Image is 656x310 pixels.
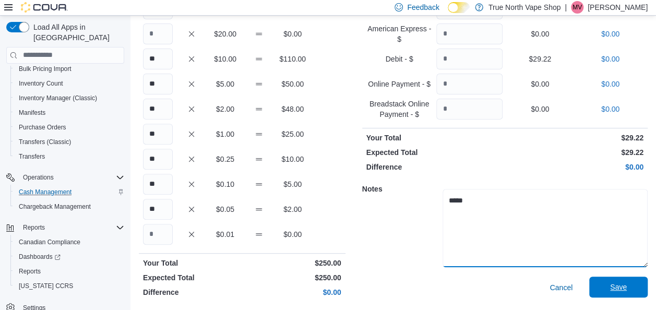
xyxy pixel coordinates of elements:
[210,129,240,139] p: $1.00
[366,23,433,44] p: American Express - $
[278,229,307,240] p: $0.00
[19,171,124,184] span: Operations
[15,92,124,104] span: Inventory Manager (Classic)
[10,235,128,249] button: Canadian Compliance
[23,223,45,232] span: Reports
[366,79,433,89] p: Online Payment - $
[610,282,627,292] span: Save
[589,277,648,297] button: Save
[278,129,307,139] p: $25.00
[210,79,240,89] p: $5.00
[19,123,66,132] span: Purchase Orders
[507,133,643,143] p: $29.22
[19,238,80,246] span: Canadian Compliance
[15,186,124,198] span: Cash Management
[143,49,173,69] input: Quantity
[143,287,240,297] p: Difference
[19,94,97,102] span: Inventory Manager (Classic)
[15,92,101,104] a: Inventory Manager (Classic)
[436,23,503,44] input: Quantity
[588,1,648,14] p: [PERSON_NAME]
[2,220,128,235] button: Reports
[407,2,439,13] span: Feedback
[10,105,128,120] button: Manifests
[143,23,173,44] input: Quantity
[366,99,433,120] p: Breadstack Online Payment - $
[143,258,240,268] p: Your Total
[278,179,307,189] p: $5.00
[210,154,240,164] p: $0.25
[507,104,573,114] p: $0.00
[507,54,573,64] p: $29.22
[488,1,561,14] p: True North Vape Shop
[210,54,240,64] p: $10.00
[507,79,573,89] p: $0.00
[577,79,643,89] p: $0.00
[448,2,470,13] input: Dark Mode
[15,251,65,263] a: Dashboards
[10,62,128,76] button: Bulk Pricing Import
[15,77,124,90] span: Inventory Count
[507,162,643,172] p: $0.00
[15,63,76,75] a: Bulk Pricing Import
[29,22,124,43] span: Load All Apps in [GEOGRAPHIC_DATA]
[143,99,173,120] input: Quantity
[15,150,49,163] a: Transfers
[15,236,85,248] a: Canadian Compliance
[577,29,643,39] p: $0.00
[210,229,240,240] p: $0.01
[244,272,341,283] p: $250.00
[436,49,503,69] input: Quantity
[15,251,124,263] span: Dashboards
[19,253,61,261] span: Dashboards
[19,79,63,88] span: Inventory Count
[19,282,73,290] span: [US_STATE] CCRS
[545,277,577,298] button: Cancel
[15,265,124,278] span: Reports
[362,178,440,199] h5: Notes
[10,199,128,214] button: Chargeback Management
[10,149,128,164] button: Transfers
[19,267,41,276] span: Reports
[19,188,71,196] span: Cash Management
[143,272,240,283] p: Expected Total
[19,221,49,234] button: Reports
[19,221,124,234] span: Reports
[10,279,128,293] button: [US_STATE] CCRS
[366,162,503,172] p: Difference
[143,149,173,170] input: Quantity
[550,282,572,293] span: Cancel
[278,29,307,39] p: $0.00
[15,280,124,292] span: Washington CCRS
[10,135,128,149] button: Transfers (Classic)
[15,280,77,292] a: [US_STATE] CCRS
[15,121,70,134] a: Purchase Orders
[278,154,307,164] p: $10.00
[210,179,240,189] p: $0.10
[10,185,128,199] button: Cash Management
[19,65,71,73] span: Bulk Pricing Import
[507,147,643,158] p: $29.22
[21,2,68,13] img: Cova
[577,54,643,64] p: $0.00
[507,29,573,39] p: $0.00
[2,170,128,185] button: Operations
[143,74,173,94] input: Quantity
[15,200,95,213] a: Chargeback Management
[210,104,240,114] p: $2.00
[15,150,124,163] span: Transfers
[19,152,45,161] span: Transfers
[210,29,240,39] p: $20.00
[278,54,307,64] p: $110.00
[15,77,67,90] a: Inventory Count
[19,202,91,211] span: Chargeback Management
[366,54,433,64] p: Debit - $
[366,133,503,143] p: Your Total
[143,199,173,220] input: Quantity
[15,186,76,198] a: Cash Management
[10,249,128,264] a: Dashboards
[10,91,128,105] button: Inventory Manager (Classic)
[143,174,173,195] input: Quantity
[23,173,54,182] span: Operations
